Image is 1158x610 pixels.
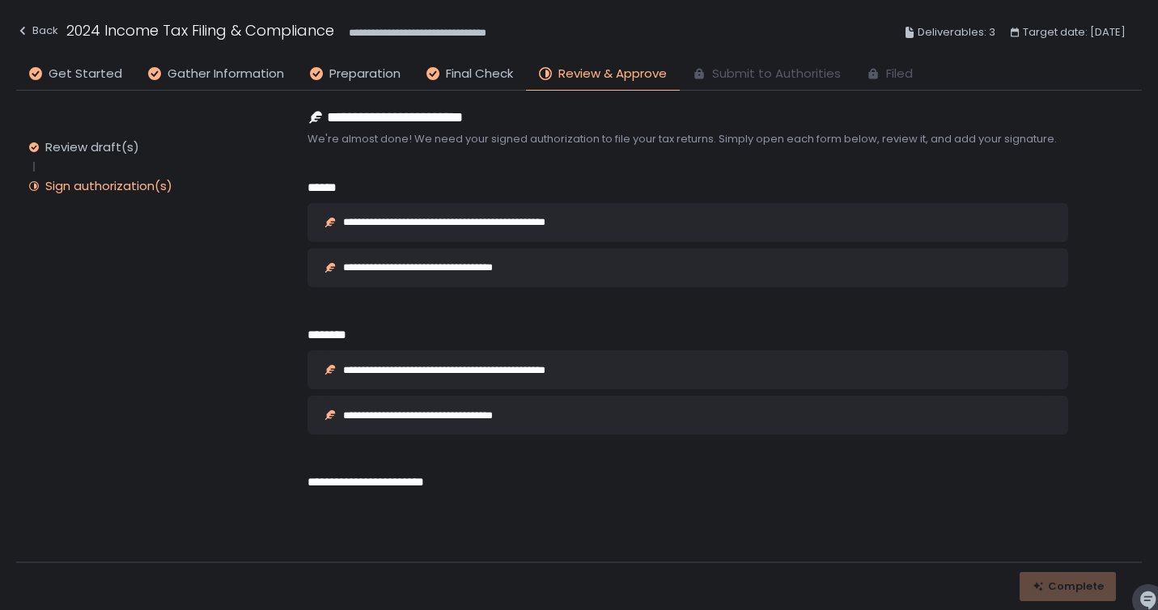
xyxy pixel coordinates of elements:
[49,65,122,83] span: Get Started
[918,23,995,42] span: Deliverables: 3
[712,65,841,83] span: Submit to Authorities
[45,178,172,194] div: Sign authorization(s)
[16,19,58,46] button: Back
[558,65,667,83] span: Review & Approve
[886,65,913,83] span: Filed
[329,65,401,83] span: Preparation
[66,19,334,41] h1: 2024 Income Tax Filing & Compliance
[308,132,1068,146] span: We're almost done! We need your signed authorization to file your tax returns. Simply open each f...
[45,139,139,155] div: Review draft(s)
[1023,23,1126,42] span: Target date: [DATE]
[446,65,513,83] span: Final Check
[168,65,284,83] span: Gather Information
[16,21,58,40] div: Back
